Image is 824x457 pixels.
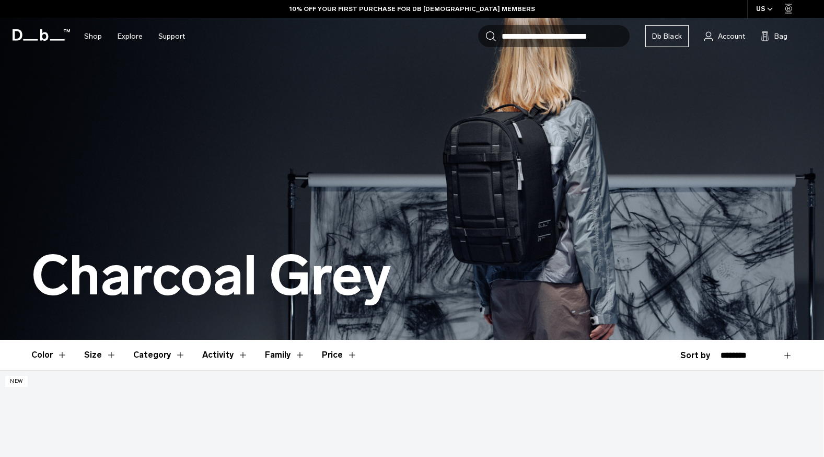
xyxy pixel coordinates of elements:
[289,4,535,14] a: 10% OFF YOUR FIRST PURCHASE FOR DB [DEMOGRAPHIC_DATA] MEMBERS
[704,30,745,42] a: Account
[645,25,689,47] a: Db Black
[322,340,357,370] button: Toggle Price
[202,340,248,370] button: Toggle Filter
[774,31,787,42] span: Bag
[5,376,28,387] p: New
[265,340,305,370] button: Toggle Filter
[84,18,102,55] a: Shop
[84,340,117,370] button: Toggle Filter
[31,340,67,370] button: Toggle Filter
[133,340,185,370] button: Toggle Filter
[31,246,391,306] h1: Charcoal Grey
[76,18,193,55] nav: Main Navigation
[718,31,745,42] span: Account
[118,18,143,55] a: Explore
[761,30,787,42] button: Bag
[158,18,185,55] a: Support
